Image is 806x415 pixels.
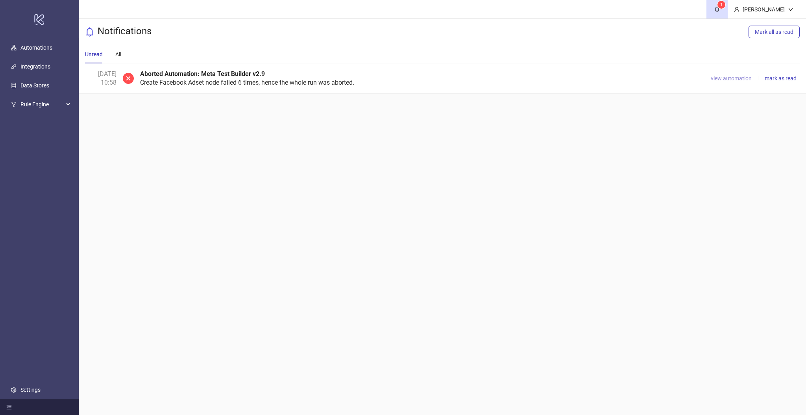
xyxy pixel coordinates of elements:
span: 1 [720,2,723,7]
span: mark as read [765,75,797,82]
span: user [734,7,739,12]
span: Mark all as read [755,29,793,35]
div: All [115,50,121,59]
a: Automations [20,45,52,51]
button: mark as read [762,74,800,83]
div: Create Facebook Adset node failed 6 times, hence the whole run was aborted. [140,70,701,87]
span: close-circle [123,70,134,87]
span: view automation [711,75,752,82]
span: Rule Engine [20,97,64,113]
div: Unread [85,50,103,59]
span: menu-fold [6,404,12,410]
sup: 1 [717,1,725,9]
a: Data Stores [20,83,49,89]
a: Settings [20,387,41,393]
button: view automation [708,74,755,83]
span: down [788,7,793,12]
a: Integrations [20,64,50,70]
h3: Notifications [98,25,152,39]
b: Aborted Automation: Meta Test Builder v2.9 [140,70,265,78]
div: [DATE] 10:58 [85,70,116,87]
span: fork [11,102,17,107]
div: [PERSON_NAME] [739,5,788,14]
button: Mark all as read [749,26,800,38]
span: bell [85,27,94,37]
span: bell [714,6,720,12]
